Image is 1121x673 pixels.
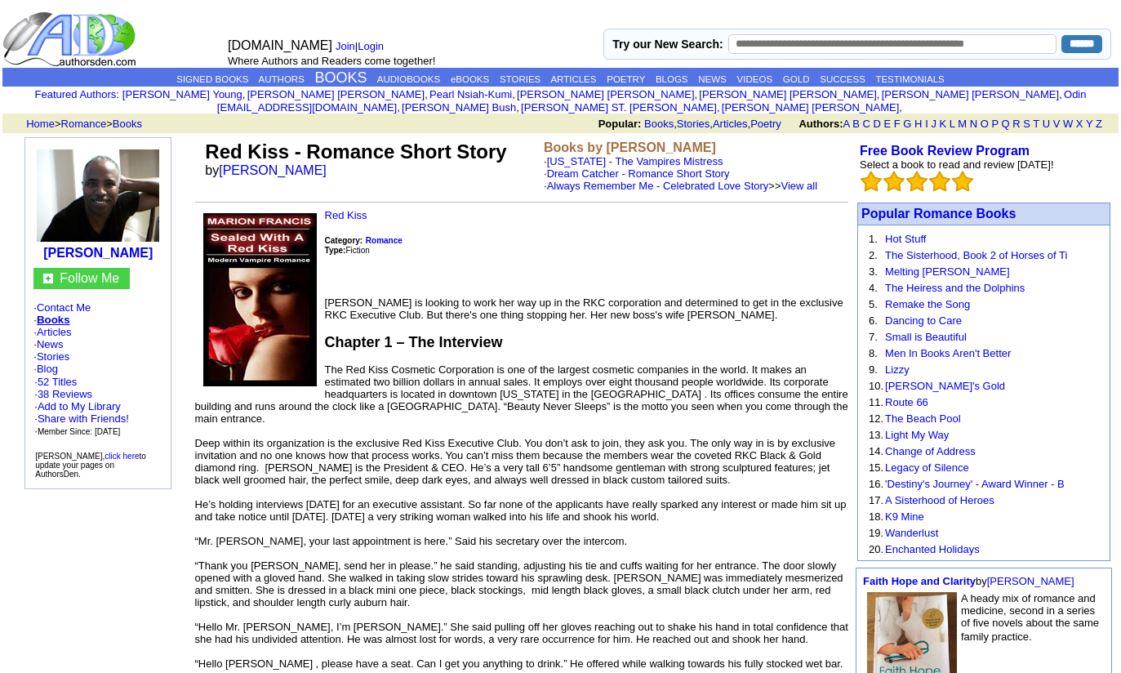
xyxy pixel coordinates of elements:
[697,91,699,100] font: i
[377,74,440,84] a: AUDIOBOOKS
[451,74,489,84] a: eBOOKS
[105,452,139,461] a: click here
[205,140,506,163] font: Red Kiss - Romance Short Story
[860,144,1030,158] a: Free Book Review Program
[247,88,425,100] a: [PERSON_NAME] [PERSON_NAME]
[219,163,327,177] a: [PERSON_NAME]
[315,69,367,86] a: BOOKS
[38,412,129,425] a: Share with Friends!
[869,265,878,278] font: 3.
[879,91,881,100] font: i
[176,74,248,84] a: SIGNED BOOKS
[869,363,878,376] font: 9.
[750,118,781,130] a: Poetry
[228,55,435,67] font: Where Authors and Readers come together!
[656,74,688,84] a: BLOGS
[547,180,769,192] a: Always Remember Me - Celebrated Love Story
[1012,118,1020,130] a: R
[883,118,891,130] a: E
[885,478,1065,490] a: 'Destiny's Journey' - Award Winner - B
[931,118,936,130] a: J
[991,118,998,130] a: P
[195,535,628,547] span: “Mr. [PERSON_NAME], your last appointment is here.” Said his secretary over the intercom.
[820,74,865,84] a: SUCCESS
[195,498,847,523] span: He’s holding interviews [DATE] for an executive assistant. So far none of the applicants have rea...
[869,314,878,327] font: 6.
[429,88,512,100] a: Pearl Nsiah-Kumi
[885,347,1011,359] a: Men In Books Aren't Better
[869,412,883,425] font: 12.
[37,338,64,350] a: News
[1001,118,1009,130] a: Q
[43,246,153,260] a: [PERSON_NAME]
[952,171,973,192] img: bigemptystars.png
[885,461,969,474] a: Legacy of Silence
[598,118,642,130] b: Popular:
[521,101,717,114] a: [PERSON_NAME] ST. [PERSON_NAME]
[122,88,1087,114] font: , , , , , , , , , ,
[885,298,970,310] a: Remake the Song
[35,88,119,100] font: :
[37,149,159,242] img: 76143.jpg
[885,265,1009,278] a: Melting [PERSON_NAME]
[517,88,694,100] a: [PERSON_NAME] [PERSON_NAME]
[883,171,905,192] img: bigemptystars.png
[325,267,733,283] iframe: fb:like Facebook Social Plugin
[885,363,910,376] a: Lizzy
[1063,118,1073,130] a: W
[38,376,77,388] a: 52 Titles
[860,158,1054,171] font: Select a book to read and review [DATE]!
[885,412,961,425] a: The Beach Pool
[720,104,722,113] font: i
[598,118,1117,130] font: , , ,
[869,331,878,343] font: 7.
[869,233,878,245] font: 1.
[402,101,516,114] a: [PERSON_NAME] Bush
[885,494,994,506] a: A Sisterhood of Heroes
[869,510,883,523] font: 18.
[43,274,53,283] img: gc.jpg
[61,118,107,130] a: Romance
[205,163,337,177] font: by
[861,207,1016,221] a: Popular Romance Books
[325,246,346,255] b: Type:
[885,282,1025,294] a: The Heiress and the Dolphins
[259,74,305,84] a: AUTHORS
[869,347,878,359] font: 8.
[783,74,810,84] a: GOLD
[869,461,883,474] font: 15.
[195,559,843,608] span: “Thank you [PERSON_NAME], send her in please.” he said standing, adjusting his tie and cuffs wait...
[925,118,928,130] a: I
[699,88,876,100] a: [PERSON_NAME] [PERSON_NAME]
[875,74,944,84] a: TESTIMONIALS
[869,249,878,261] font: 2.
[358,40,384,52] a: Login
[869,527,883,539] font: 19.
[37,301,91,314] a: Contact Me
[195,657,843,670] span: “Hello [PERSON_NAME] , please have a seat. Can I get you anything to drink.” He offered while wal...
[869,429,883,441] font: 13.
[843,118,850,130] a: A
[885,445,976,457] a: Change of Address
[325,209,367,221] a: Red Kiss
[882,88,1059,100] a: [PERSON_NAME] [PERSON_NAME]
[1086,118,1092,130] a: Y
[987,575,1074,587] a: [PERSON_NAME]
[869,543,883,555] font: 20.
[33,301,162,438] font: · · · · · ·
[544,155,817,192] font: ·
[2,11,140,68] img: logo_ad.gif
[1043,118,1050,130] a: U
[885,331,967,343] a: Small is Beautiful
[217,88,1087,114] a: Odin [EMAIL_ADDRESS][DOMAIN_NAME]
[852,118,860,130] a: B
[612,38,723,51] label: Try our New Search:
[885,314,962,327] a: Dancing to Care
[1023,118,1030,130] a: S
[737,74,772,84] a: VIDEOS
[698,74,727,84] a: NEWS
[34,400,129,437] font: · · ·
[781,180,818,192] a: View all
